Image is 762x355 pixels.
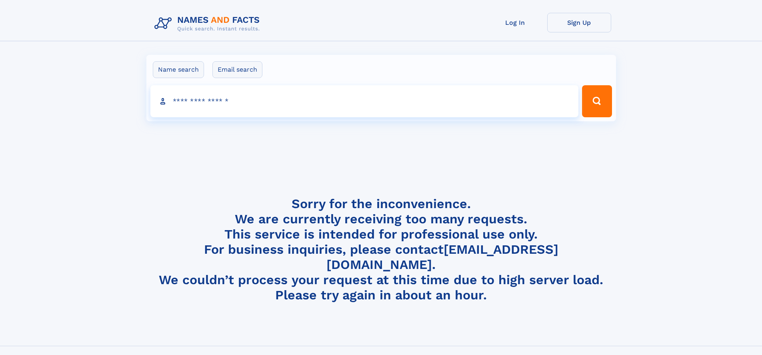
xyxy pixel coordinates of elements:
[582,85,612,117] button: Search Button
[153,61,204,78] label: Name search
[150,85,579,117] input: search input
[151,196,611,303] h4: Sorry for the inconvenience. We are currently receiving too many requests. This service is intend...
[547,13,611,32] a: Sign Up
[151,13,266,34] img: Logo Names and Facts
[483,13,547,32] a: Log In
[212,61,262,78] label: Email search
[326,242,558,272] a: [EMAIL_ADDRESS][DOMAIN_NAME]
